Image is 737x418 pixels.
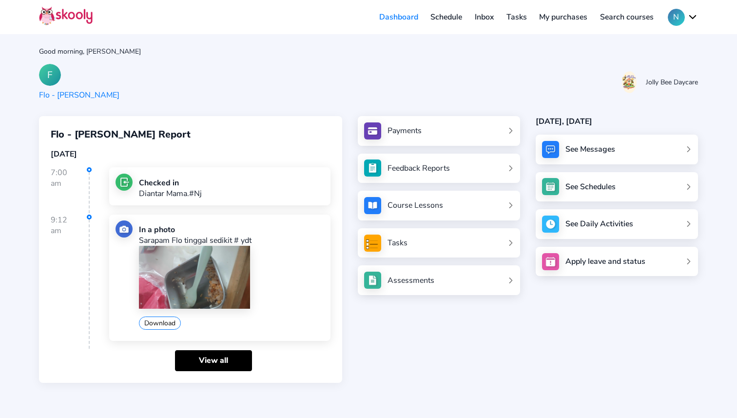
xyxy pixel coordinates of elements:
a: My purchases [533,9,594,25]
img: payments.jpg [364,122,381,139]
img: see_atten.jpg [364,159,381,177]
a: Feedback Reports [364,159,514,177]
div: 9:12 [51,215,90,349]
div: 7:00 [51,167,90,213]
button: Download [139,317,181,330]
img: messages.jpg [542,141,559,158]
div: Good morning, [PERSON_NAME] [39,47,698,56]
img: 202104011006135110480677012997050329048862732472202509090212012221484507956095.jpg [139,246,250,308]
div: am [51,225,89,236]
a: Tasks [364,235,514,252]
img: schedule.jpg [542,178,559,195]
a: Payments [364,122,514,139]
div: Checked in [139,178,202,188]
div: F [39,64,61,86]
a: View all [175,350,252,371]
div: Apply leave and status [565,256,645,267]
img: Skooly [39,6,93,25]
a: Tasks [500,9,533,25]
div: am [51,178,89,189]
div: Assessments [388,275,434,286]
div: See Schedules [565,181,616,192]
img: activity.jpg [542,216,559,233]
a: See Daily Activities [536,209,698,239]
div: [DATE] [51,149,330,159]
div: Jolly Bee Daycare [646,78,698,87]
div: [DATE], [DATE] [536,116,698,127]
a: See Schedules [536,172,698,202]
button: Nchevron down outline [668,9,698,26]
a: Assessments [364,272,514,289]
a: Search courses [594,9,660,25]
img: checkin.jpg [116,174,133,191]
div: Course Lessons [388,200,443,211]
div: Feedback Reports [388,163,450,174]
a: Course Lessons [364,197,514,214]
div: See Daily Activities [565,219,633,229]
img: 20201103140951286199961659839494hYz471L5eL1FsRFsP4.jpg [622,71,637,93]
img: assessments.jpg [364,272,381,289]
p: Diantar Mama.#Nj [139,188,202,199]
div: Tasks [388,238,407,248]
a: Inbox [468,9,500,25]
div: See Messages [565,144,615,155]
a: Schedule [425,9,469,25]
img: courses.jpg [364,197,381,214]
div: In a photo [139,224,325,235]
a: Dashboard [373,9,425,25]
img: tasksForMpWeb.png [364,235,381,252]
a: Apply leave and status [536,247,698,277]
img: photo.jpg [116,220,133,238]
p: Sarapam Flo tinggal sedikit # ydt [139,235,325,246]
div: Payments [388,125,422,136]
div: Flo - [PERSON_NAME] [39,90,119,100]
span: Flo - [PERSON_NAME] Report [51,128,191,141]
img: apply_leave.jpg [542,253,559,270]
